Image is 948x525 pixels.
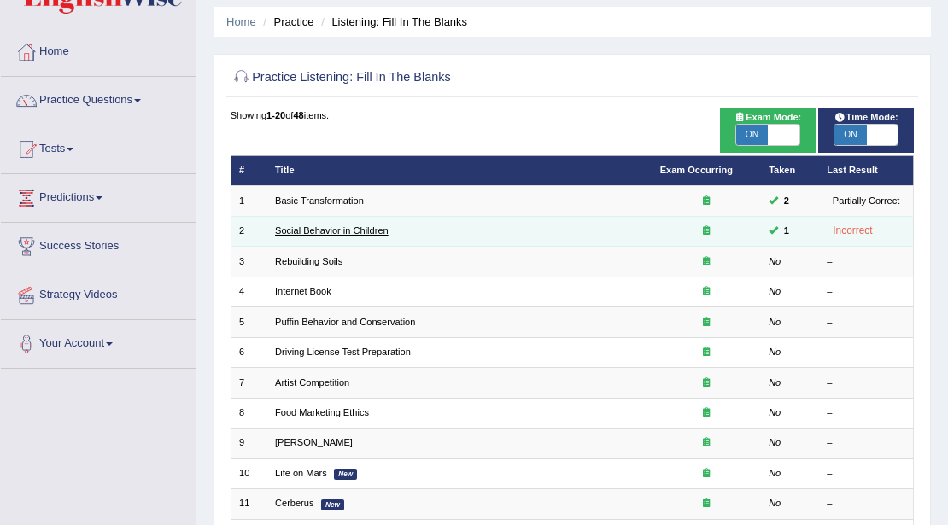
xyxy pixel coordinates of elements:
[769,437,781,447] em: No
[827,255,905,269] div: –
[729,110,807,125] span: Exam Mode:
[660,285,753,299] div: Exam occurring question
[828,110,904,125] span: Time Mode:
[231,216,267,246] td: 2
[275,377,349,388] a: Artist Competition
[231,277,267,306] td: 4
[231,247,267,277] td: 3
[231,398,267,428] td: 8
[231,368,267,398] td: 7
[769,498,781,508] em: No
[660,316,753,330] div: Exam occurring question
[275,256,342,266] a: Rebuilding Soils
[660,467,753,481] div: Exam occurring question
[1,28,196,71] a: Home
[769,347,781,357] em: No
[827,467,905,481] div: –
[660,376,753,390] div: Exam occurring question
[1,271,196,314] a: Strategy Videos
[1,174,196,217] a: Predictions
[827,346,905,359] div: –
[293,110,303,120] b: 48
[231,67,654,89] h2: Practice Listening: Fill In The Blanks
[317,14,467,30] li: Listening: Fill In The Blanks
[275,437,353,447] a: [PERSON_NAME]
[736,125,768,145] span: ON
[267,155,652,185] th: Title
[259,14,313,30] li: Practice
[321,499,344,510] em: New
[275,225,389,236] a: Social Behavior in Children
[769,377,781,388] em: No
[827,436,905,450] div: –
[231,489,267,519] td: 11
[231,429,267,458] td: 9
[660,406,753,420] div: Exam occurring question
[834,125,866,145] span: ON
[769,256,781,266] em: No
[769,407,781,417] em: No
[275,498,313,508] a: Cerberus
[231,186,267,216] td: 1
[1,125,196,168] a: Tests
[660,436,753,450] div: Exam occurring question
[827,194,905,209] div: Partially Correct
[231,108,915,122] div: Showing of items.
[660,255,753,269] div: Exam occurring question
[819,155,914,185] th: Last Result
[231,337,267,367] td: 6
[827,285,905,299] div: –
[275,347,411,357] a: Driving License Test Preparation
[231,458,267,488] td: 10
[769,468,781,478] em: No
[720,108,816,153] div: Show exams occurring in exams
[1,320,196,363] a: Your Account
[778,224,794,239] span: You cannot take this question anymore
[827,316,905,330] div: –
[660,195,753,208] div: Exam occurring question
[778,194,794,209] span: You cannot take this question anymore
[334,469,357,480] em: New
[660,497,753,510] div: Exam occurring question
[275,286,331,296] a: Internet Book
[827,406,905,420] div: –
[827,223,879,240] div: Incorrect
[275,317,415,327] a: Puffin Behavior and Conservation
[231,155,267,185] th: #
[660,165,733,175] a: Exam Occurring
[660,225,753,238] div: Exam occurring question
[1,77,196,120] a: Practice Questions
[266,110,285,120] b: 1-20
[769,317,781,327] em: No
[827,376,905,390] div: –
[275,407,369,417] a: Food Marketing Ethics
[226,15,256,28] a: Home
[275,195,364,206] a: Basic Transformation
[660,346,753,359] div: Exam occurring question
[769,286,781,296] em: No
[1,223,196,265] a: Success Stories
[231,307,267,337] td: 5
[275,468,327,478] a: Life on Mars
[827,497,905,510] div: –
[761,155,819,185] th: Taken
